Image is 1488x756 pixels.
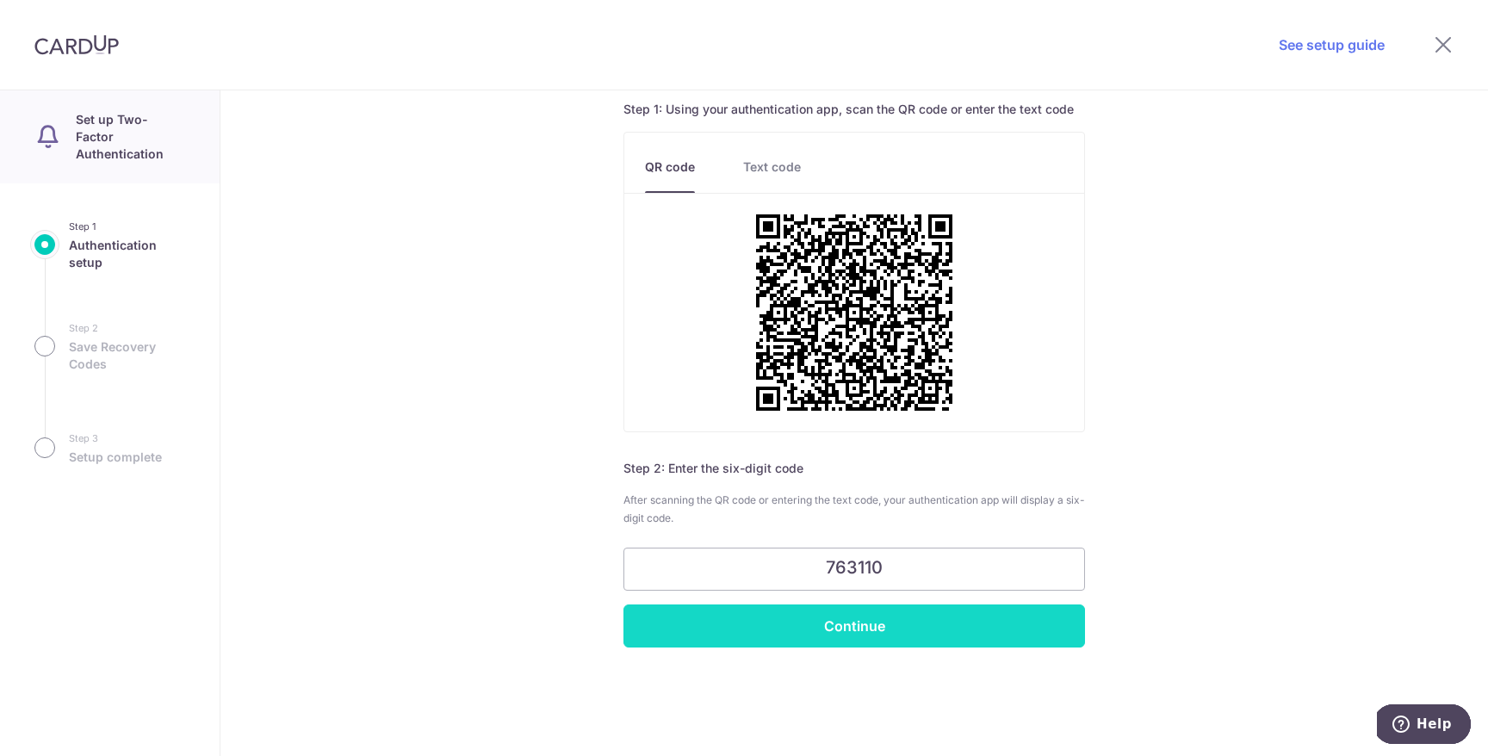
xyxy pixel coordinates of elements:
small: Step 1 [69,218,185,235]
a: See setup guide [1279,34,1385,55]
h6: Step 2: Enter the six-digit code [623,460,1085,477]
small: Step 3 [69,430,162,447]
p: Set up Two-Factor Authentication [76,111,185,163]
small: Step 2 [69,319,185,337]
span: Help [40,12,75,28]
span: Save Recovery Codes [69,338,185,373]
iframe: Opens a widget where you can find more information [1377,704,1471,747]
span: Setup complete [69,449,162,466]
span: Authentication setup [69,237,185,271]
a: Text code [743,158,801,193]
h6: Step 1: Using your authentication app, scan the QR code or enter the text code [623,101,1085,118]
a: QR code [645,158,695,193]
input: Continue [623,604,1085,648]
input: Enter 6 digit code [623,548,1085,591]
span: After scanning the QR code or entering the text code, your authentication app will display a six-... [623,493,1085,524]
img: CardUp [34,34,119,55]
